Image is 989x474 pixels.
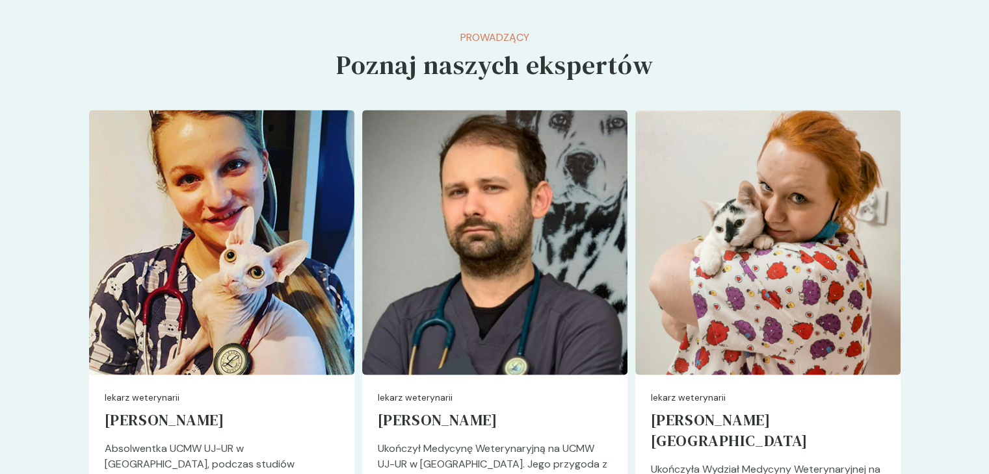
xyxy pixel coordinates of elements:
p: lekarz weterynarii [105,391,339,405]
a: [PERSON_NAME][GEOGRAPHIC_DATA] [651,405,885,462]
a: [PERSON_NAME] [105,405,339,441]
p: lekarz weterynarii [651,391,885,405]
p: Przejdź do strony prowadzącego [373,353,495,365]
p: Przejdź do strony prowadzącego [99,353,222,365]
a: [PERSON_NAME] [378,405,612,441]
p: lekarz weterynarii [378,391,612,405]
h5: Poznaj naszych ekspertów [336,45,653,84]
p: Przejdź do strony prowadzącego [646,353,768,365]
p: Prowadzący [336,30,653,45]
